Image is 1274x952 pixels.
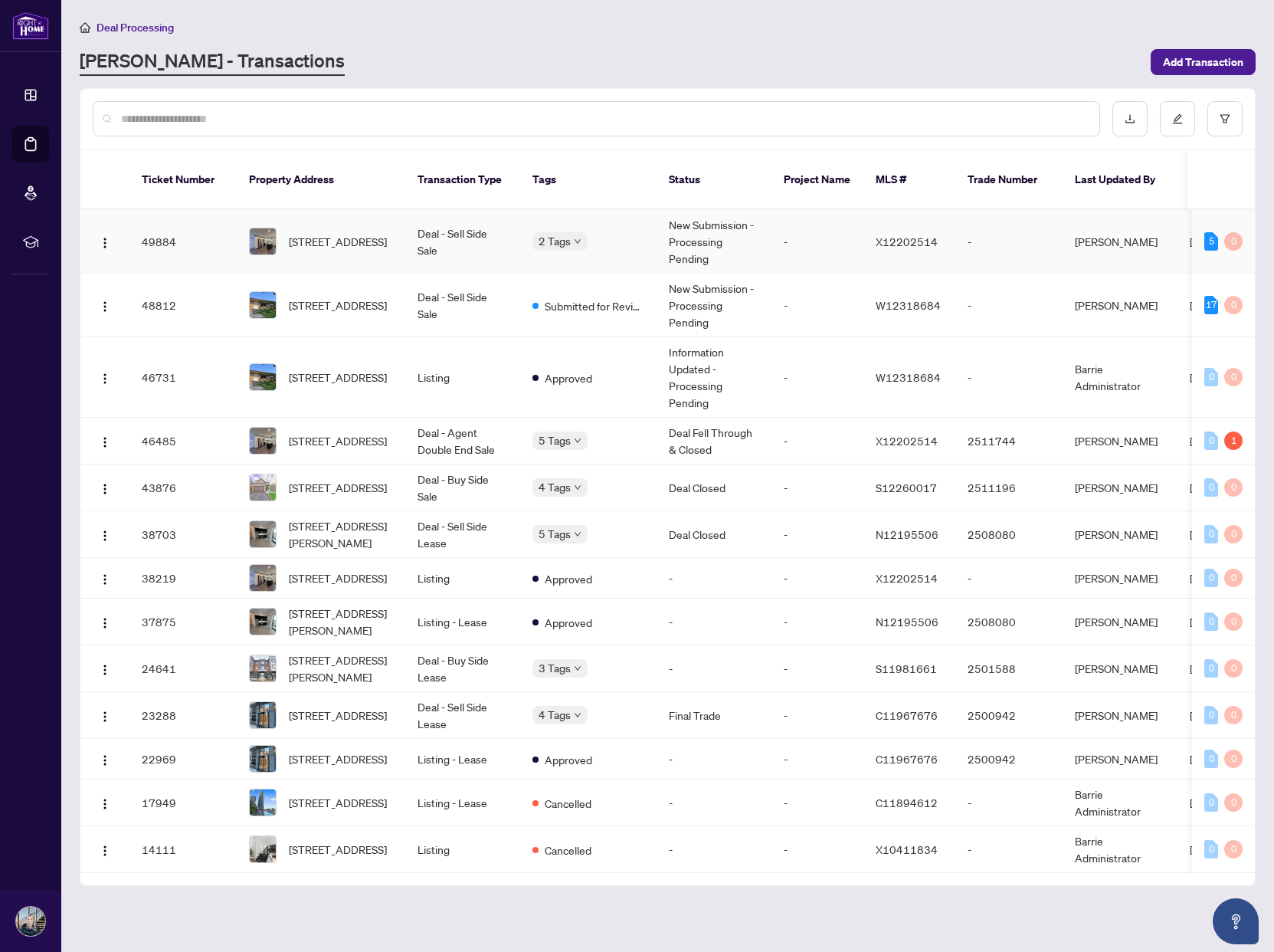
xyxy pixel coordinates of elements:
button: Logo [93,747,117,771]
button: Logo [93,293,117,317]
td: 22969 [129,739,237,780]
span: Approved [545,369,592,386]
div: 0 [1224,793,1243,812]
td: 48812 [129,274,237,337]
td: Barrie Administrator [1063,780,1177,826]
span: 2 Tags [539,232,571,250]
td: 14111 [129,826,237,873]
td: - [657,739,771,780]
td: [PERSON_NAME] [1063,645,1177,692]
img: thumbnail-img [250,702,276,728]
span: [DATE] [1190,615,1223,629]
td: 38219 [129,558,237,599]
div: 1 [1224,432,1243,450]
img: thumbnail-img [250,746,276,772]
span: [STREET_ADDRESS] [289,297,387,314]
button: edit [1160,101,1195,136]
span: 4 Tags [539,706,571,724]
button: Logo [93,229,117,254]
span: [DATE] [1190,298,1223,312]
span: Cancelled [545,842,591,858]
span: down [574,711,581,719]
div: 0 [1224,368,1243,386]
div: 0 [1204,569,1218,587]
button: Logo [93,428,117,453]
span: [STREET_ADDRESS] [289,707,387,724]
span: 5 Tags [539,432,571,449]
span: [STREET_ADDRESS][PERSON_NAME] [289,517,393,551]
span: [DATE] [1190,370,1223,384]
th: Trade Number [955,150,1063,210]
span: 3 Tags [539,659,571,677]
img: thumbnail-img [250,474,276,501]
span: [DATE] [1190,235,1223,248]
td: 2511744 [955,418,1063,465]
button: Logo [93,475,117,500]
span: [DATE] [1190,434,1223,448]
span: Deal Processing [97,21,174,34]
th: Status [657,150,771,210]
td: [PERSON_NAME] [1063,599,1177,645]
span: down [574,437,581,445]
span: N12195506 [876,527,938,541]
td: [PERSON_NAME] [1063,465,1177,511]
button: Add Transaction [1151,49,1256,75]
td: 23288 [129,692,237,739]
img: Logo [99,436,111,448]
td: Listing - Lease [405,599,520,645]
td: 2501588 [955,645,1063,692]
td: - [955,274,1063,337]
span: down [574,665,581,672]
td: Deal - Sell Side Lease [405,511,520,558]
th: Last Updated By [1063,150,1177,210]
span: X12202514 [876,571,938,585]
td: 2508080 [955,511,1063,558]
th: Project Name [771,150,863,210]
td: - [771,599,863,645]
img: Logo [99,664,111,676]
button: Logo [93,837,117,862]
span: Approved [545,614,592,631]
span: [DATE] [1190,752,1223,766]
td: - [771,739,863,780]
span: [STREET_ADDRESS][PERSON_NAME] [289,652,393,685]
span: [STREET_ADDRESS] [289,750,387,767]
div: 0 [1204,750,1218,768]
span: S12260017 [876,481,937,494]
td: 43876 [129,465,237,511]
img: thumbnail-img [250,836,276,862]
td: - [955,337,1063,418]
td: [PERSON_NAME] [1063,418,1177,465]
div: 0 [1204,706,1218,724]
img: Logo [99,754,111,767]
span: S11981661 [876,661,937,675]
td: 2508080 [955,599,1063,645]
td: Information Updated - Processing Pending [657,337,771,418]
td: Listing - Lease [405,780,520,826]
td: Deal - Sell Side Sale [405,210,520,274]
span: Approved [545,751,592,768]
span: [DATE] [1190,796,1223,809]
th: Transaction Type [405,150,520,210]
td: - [657,599,771,645]
td: Listing [405,826,520,873]
img: thumbnail-img [250,565,276,591]
img: Logo [99,237,111,249]
img: thumbnail-img [250,790,276,816]
img: Logo [99,530,111,542]
div: 0 [1204,840,1218,858]
td: Final Trade [657,692,771,739]
td: - [771,274,863,337]
td: 2500942 [955,692,1063,739]
span: [STREET_ADDRESS][PERSON_NAME] [289,605,393,638]
td: [PERSON_NAME] [1063,558,1177,599]
img: Logo [99,300,111,313]
div: 0 [1224,659,1243,678]
div: 0 [1204,525,1218,543]
td: [PERSON_NAME] [1063,739,1177,780]
td: New Submission - Processing Pending [657,210,771,274]
td: 46731 [129,337,237,418]
div: 0 [1224,569,1243,587]
td: Deal Fell Through & Closed [657,418,771,465]
div: 0 [1224,478,1243,497]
